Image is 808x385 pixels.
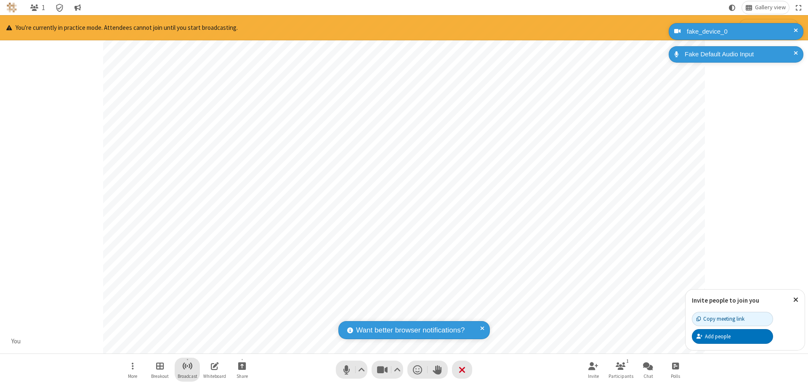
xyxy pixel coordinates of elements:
div: Meeting details Encryption enabled [52,1,68,14]
button: Audio settings [356,361,367,379]
div: fake_device_0 [684,27,797,37]
img: QA Selenium DO NOT DELETE OR CHANGE [7,3,17,13]
button: Manage Breakout Rooms [147,358,173,382]
span: Invite [588,374,599,379]
button: Open shared whiteboard [202,358,227,382]
button: Start broadcast [175,358,200,382]
p: You're currently in practice mode. Attendees cannot join until you start broadcasting. [6,23,238,33]
button: Invite participants (⌘+Shift+I) [581,358,606,382]
button: Copy meeting link [692,312,773,326]
button: Video setting [392,361,403,379]
button: Open participant list [27,1,48,14]
button: Start broadcasting [739,19,799,37]
span: Want better browser notifications? [356,325,465,336]
button: Raise hand [428,361,448,379]
div: 1 [624,357,631,365]
button: Change layout [742,1,789,14]
button: Open menu [120,358,145,382]
span: 1 [42,4,45,12]
button: Mute (⌘+Shift+A) [336,361,367,379]
div: You [8,337,24,346]
button: Fullscreen [792,1,805,14]
span: Broadcast [178,374,197,379]
span: Participants [609,374,633,379]
button: Start sharing [229,358,255,382]
button: Close popover [787,290,805,310]
span: More [128,374,137,379]
button: End or leave meeting [452,361,472,379]
button: Open chat [635,358,661,382]
span: Chat [643,374,653,379]
span: Breakout [151,374,169,379]
button: Stop video (⌘+Shift+V) [372,361,403,379]
span: Polls [671,374,680,379]
button: Conversation [71,1,84,14]
span: Share [237,374,248,379]
label: Invite people to join you [692,296,759,304]
span: Gallery view [755,4,786,11]
button: Open participant list [608,358,633,382]
div: Fake Default Audio Input [682,50,797,59]
div: Copy meeting link [696,315,744,323]
button: Add people [692,329,773,343]
button: Using system theme [726,1,739,14]
button: Send a reaction [407,361,428,379]
button: Open poll [663,358,688,382]
span: Whiteboard [203,374,226,379]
